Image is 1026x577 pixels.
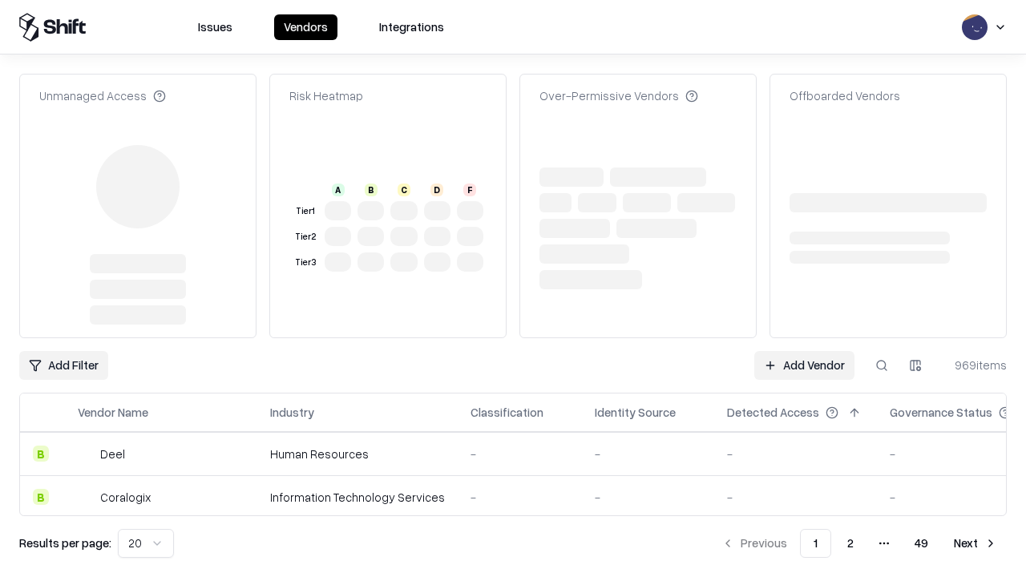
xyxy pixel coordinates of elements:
button: 49 [902,529,941,558]
button: Add Filter [19,351,108,380]
div: - [727,446,864,462]
div: - [595,446,701,462]
div: Detected Access [727,404,819,421]
div: 969 items [943,357,1007,373]
div: Information Technology Services [270,489,445,506]
div: Tier 2 [293,230,318,244]
div: Tier 1 [293,204,318,218]
div: Over-Permissive Vendors [539,87,698,104]
p: Results per page: [19,535,111,551]
div: B [33,489,49,505]
div: A [332,184,345,196]
button: Vendors [274,14,337,40]
div: Governance Status [890,404,992,421]
div: Classification [471,404,543,421]
div: - [471,446,569,462]
a: Add Vendor [754,351,854,380]
div: Risk Heatmap [289,87,363,104]
div: B [33,446,49,462]
div: Unmanaged Access [39,87,166,104]
div: C [398,184,410,196]
div: B [365,184,378,196]
button: 1 [800,529,831,558]
nav: pagination [712,529,1007,558]
button: Issues [188,14,242,40]
div: Deel [100,446,125,462]
div: Coralogix [100,489,151,506]
div: Human Resources [270,446,445,462]
button: 2 [834,529,866,558]
div: - [727,489,864,506]
div: - [595,489,701,506]
div: Identity Source [595,404,676,421]
div: F [463,184,476,196]
div: D [430,184,443,196]
div: Tier 3 [293,256,318,269]
img: Coralogix [78,489,94,505]
div: Vendor Name [78,404,148,421]
div: Offboarded Vendors [790,87,900,104]
div: - [471,489,569,506]
img: Deel [78,446,94,462]
button: Integrations [370,14,454,40]
button: Next [944,529,1007,558]
div: Industry [270,404,314,421]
